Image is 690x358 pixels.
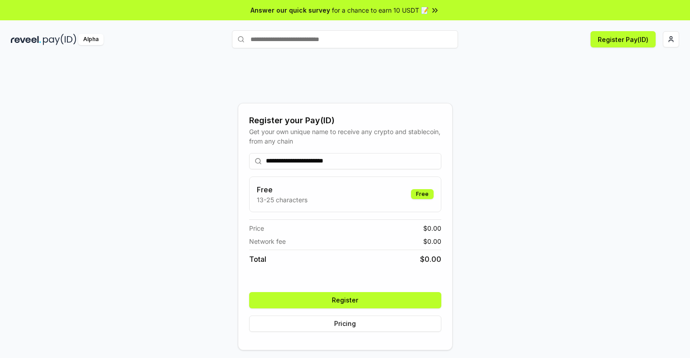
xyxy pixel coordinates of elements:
[591,31,656,47] button: Register Pay(ID)
[78,34,104,45] div: Alpha
[249,223,264,233] span: Price
[257,195,307,205] p: 13-25 characters
[420,254,441,265] span: $ 0.00
[250,5,330,15] span: Answer our quick survey
[249,237,286,246] span: Network fee
[332,5,429,15] span: for a chance to earn 10 USDT 📝
[423,223,441,233] span: $ 0.00
[411,189,434,199] div: Free
[43,34,76,45] img: pay_id
[249,316,441,332] button: Pricing
[257,184,307,195] h3: Free
[11,34,41,45] img: reveel_dark
[249,127,441,146] div: Get your own unique name to receive any crypto and stablecoin, from any chain
[249,254,266,265] span: Total
[249,114,441,127] div: Register your Pay(ID)
[423,237,441,246] span: $ 0.00
[249,292,441,308] button: Register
